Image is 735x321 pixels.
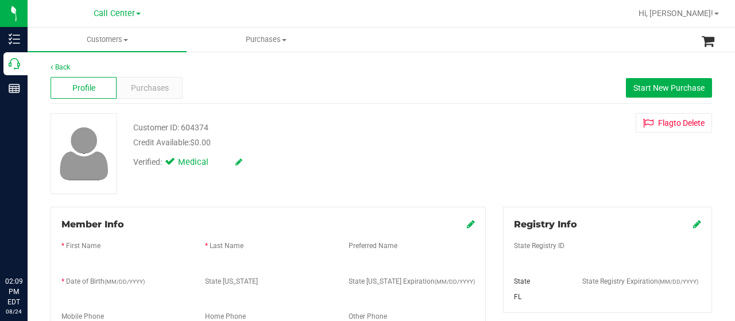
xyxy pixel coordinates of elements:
[9,33,20,45] inline-svg: Inventory
[639,9,713,18] span: Hi, [PERSON_NAME]!
[626,78,712,98] button: Start New Purchase
[205,276,258,287] label: State [US_STATE]
[133,137,455,149] div: Credit Available:
[105,279,145,285] span: (MM/DD/YYYY)
[190,138,211,147] span: $0.00
[28,34,187,45] span: Customers
[505,292,574,302] div: FL
[61,219,124,230] span: Member Info
[178,156,224,169] span: Medical
[66,241,100,251] label: First Name
[131,82,169,94] span: Purchases
[9,83,20,94] inline-svg: Reports
[505,276,574,287] div: State
[5,276,22,307] p: 02:09 PM EDT
[5,307,22,316] p: 08/24
[133,122,208,134] div: Customer ID: 604374
[435,279,475,285] span: (MM/DD/YYYY)
[210,241,243,251] label: Last Name
[66,276,145,287] label: Date of Birth
[51,63,70,71] a: Back
[636,113,712,133] button: Flagto Delete
[9,58,20,69] inline-svg: Call Center
[11,229,46,264] iframe: Resource center
[349,241,397,251] label: Preferred Name
[28,28,187,52] a: Customers
[34,227,48,241] iframe: Resource center unread badge
[582,276,698,287] label: State Registry Expiration
[187,34,345,45] span: Purchases
[54,124,114,183] img: user-icon.png
[133,156,242,169] div: Verified:
[187,28,346,52] a: Purchases
[349,276,475,287] label: State [US_STATE] Expiration
[514,241,564,251] label: State Registry ID
[94,9,135,18] span: Call Center
[633,83,705,92] span: Start New Purchase
[72,82,95,94] span: Profile
[658,279,698,285] span: (MM/DD/YYYY)
[514,219,577,230] span: Registry Info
